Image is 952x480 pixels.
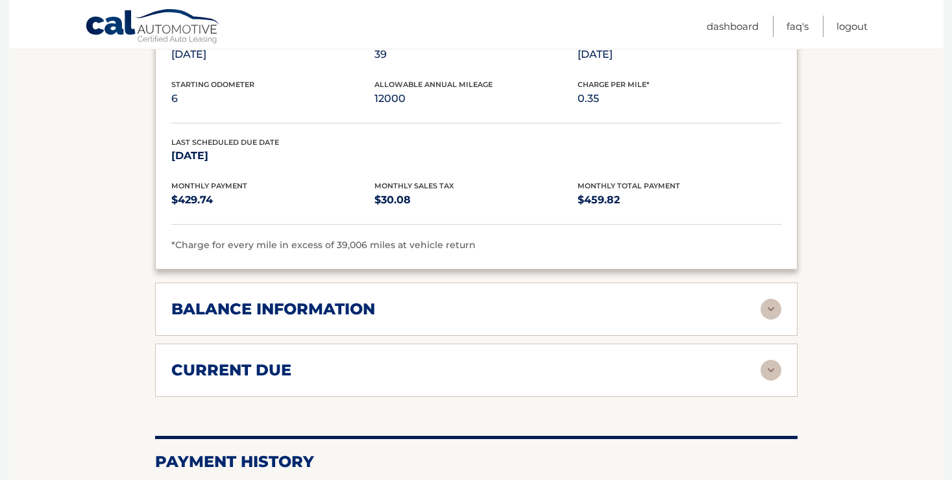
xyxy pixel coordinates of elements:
a: Cal Automotive [85,8,221,46]
span: Monthly Total Payment [578,181,680,190]
img: accordion-rest.svg [761,360,781,381]
span: Last Scheduled Due Date [171,138,279,147]
span: *Charge for every mile in excess of 39,006 miles at vehicle return [171,239,476,251]
h2: Payment History [155,452,798,472]
p: $429.74 [171,191,374,209]
p: 12000 [374,90,578,108]
p: $30.08 [374,191,578,209]
p: 39 [374,45,578,64]
p: [DATE] [171,45,374,64]
span: Monthly Payment [171,181,247,190]
p: $459.82 [578,191,781,209]
span: Charge Per Mile* [578,80,650,89]
span: Monthly Sales Tax [374,181,454,190]
a: FAQ's [787,16,809,37]
span: Allowable Annual Mileage [374,80,493,89]
p: [DATE] [578,45,781,64]
p: 6 [171,90,374,108]
span: Starting Odometer [171,80,254,89]
h2: current due [171,360,291,380]
p: 0.35 [578,90,781,108]
a: Logout [836,16,868,37]
a: Dashboard [707,16,759,37]
img: accordion-rest.svg [761,299,781,320]
p: [DATE] [171,147,374,165]
h2: balance information [171,299,375,319]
